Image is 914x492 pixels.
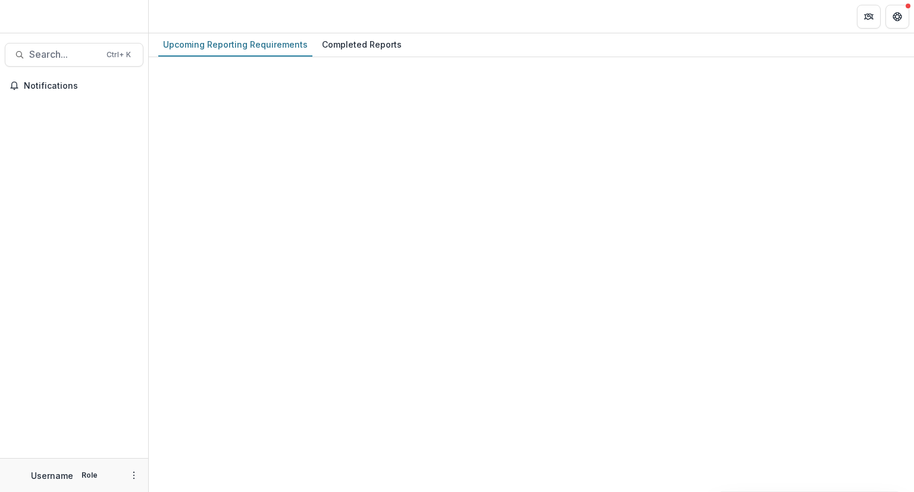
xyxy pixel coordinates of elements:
[29,49,99,60] span: Search...
[24,81,139,91] span: Notifications
[158,36,312,53] div: Upcoming Reporting Requirements
[857,5,881,29] button: Partners
[127,468,141,482] button: More
[885,5,909,29] button: Get Help
[5,43,143,67] button: Search...
[31,469,73,482] p: Username
[317,33,406,57] a: Completed Reports
[5,76,143,95] button: Notifications
[78,470,101,481] p: Role
[317,36,406,53] div: Completed Reports
[104,48,133,61] div: Ctrl + K
[158,33,312,57] a: Upcoming Reporting Requirements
